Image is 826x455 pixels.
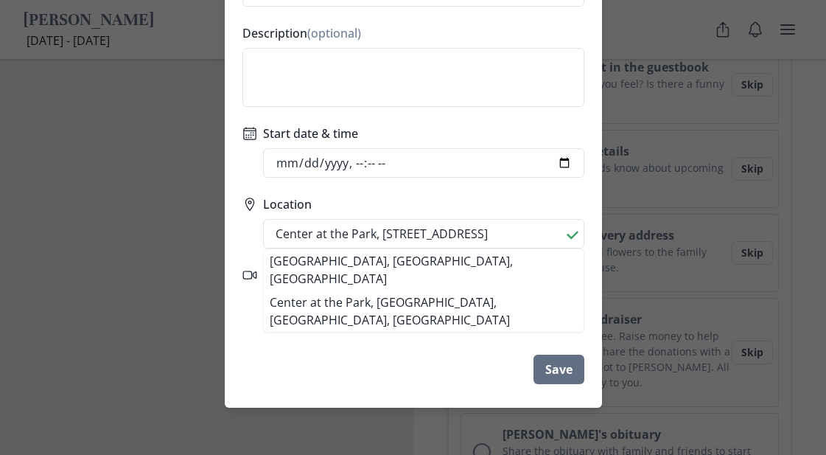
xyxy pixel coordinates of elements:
label: Start date & time [263,125,575,142]
button: Save [533,355,584,384]
span: (optional) [307,25,361,41]
li: Center at the Park, [GEOGRAPHIC_DATA], [GEOGRAPHIC_DATA], [GEOGRAPHIC_DATA] [264,291,584,332]
label: Description [242,24,575,42]
li: [GEOGRAPHIC_DATA], [GEOGRAPHIC_DATA], [GEOGRAPHIC_DATA] [264,249,584,291]
label: Location [263,195,575,213]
